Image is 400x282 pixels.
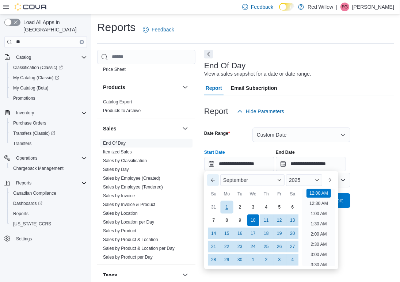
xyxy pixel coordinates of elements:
[207,174,219,186] button: Previous Month
[308,260,329,269] li: 3:30 AM
[13,120,46,126] span: Purchase Orders
[247,241,259,252] div: day-24
[308,3,333,11] p: Red Willow
[13,165,64,171] span: Chargeback Management
[103,158,147,163] a: Sales by Classification
[10,129,87,138] span: Transfers (Classic)
[308,230,329,239] li: 2:00 AM
[80,40,84,44] button: Clear input
[274,188,285,200] div: Fr
[221,188,233,200] div: Mo
[342,3,348,11] span: FG
[10,73,62,82] a: My Catalog (Classic)
[103,210,138,216] span: Sales by Location
[247,188,259,200] div: We
[308,240,329,249] li: 2:30 AM
[13,154,87,163] span: Operations
[260,241,272,252] div: day-25
[287,254,298,266] div: day-4
[306,189,331,198] li: 12:00 AM
[13,53,87,62] span: Catalog
[13,201,42,206] span: Dashboards
[10,84,87,92] span: My Catalog (Beta)
[208,188,220,200] div: Su
[181,83,190,92] button: Products
[10,94,38,103] a: Promotions
[10,189,59,198] a: Canadian Compliance
[7,219,90,229] button: [US_STATE] CCRS
[260,228,272,239] div: day-18
[287,228,298,239] div: day-20
[7,188,90,198] button: Canadian Compliance
[204,70,311,78] div: View a sales snapshot for a date or date range.
[221,214,233,226] div: day-8
[234,188,246,200] div: Tu
[181,124,190,133] button: Sales
[103,237,158,242] a: Sales by Product & Location
[7,118,90,128] button: Purchase Orders
[13,190,56,196] span: Canadian Compliance
[13,141,31,146] span: Transfers
[7,209,90,219] button: Reports
[7,138,90,149] button: Transfers
[204,157,274,171] input: Press the down key to enter a popover containing a calendar. Press the escape key to close the po...
[208,254,220,266] div: day-28
[10,199,87,208] span: Dashboards
[1,233,90,244] button: Settings
[287,241,298,252] div: day-27
[308,209,329,218] li: 1:00 AM
[97,139,195,264] div: Sales
[103,211,138,216] a: Sales by Location
[10,63,66,72] a: Classification (Classic)
[1,108,90,118] button: Inventory
[234,254,246,266] div: day-30
[306,199,331,208] li: 12:30 AM
[103,184,163,190] a: Sales by Employee (Tendered)
[206,81,222,95] span: Report
[13,179,87,187] span: Reports
[181,271,190,279] button: Taxes
[340,3,349,11] div: Fred Gopher
[352,3,394,11] p: [PERSON_NAME]
[308,220,329,228] li: 1:30 AM
[103,175,160,181] span: Sales by Employee (Created)
[13,130,55,136] span: Transfers (Classic)
[13,95,35,101] span: Promotions
[103,108,141,114] span: Products to Archive
[10,129,58,138] a: Transfers (Classic)
[103,193,135,198] a: Sales by Invoice
[10,220,54,228] a: [US_STATE] CCRS
[208,228,220,239] div: day-14
[103,245,175,251] span: Sales by Product & Location per Day
[324,174,335,186] button: Next month
[103,184,163,190] span: Sales by Employee (Tendered)
[16,180,31,186] span: Reports
[276,157,346,171] input: Press the down key to open a popover containing a calendar.
[103,158,147,164] span: Sales by Classification
[10,164,87,173] span: Chargeback Management
[103,202,155,207] span: Sales by Invoice & Product
[302,189,335,266] ul: Time
[103,228,136,233] a: Sales by Product
[103,84,179,91] button: Products
[103,149,132,155] span: Itemized Sales
[103,84,125,91] h3: Products
[207,201,299,266] div: September, 2025
[10,94,87,103] span: Promotions
[103,255,153,260] a: Sales by Product per Day
[220,201,233,213] div: day-1
[103,140,126,146] span: End Of Day
[274,228,285,239] div: day-19
[308,250,329,259] li: 3:00 AM
[16,54,31,60] span: Catalog
[103,193,135,199] span: Sales by Invoice
[13,179,34,187] button: Reports
[10,164,66,173] a: Chargeback Management
[103,228,136,234] span: Sales by Product
[221,228,233,239] div: day-15
[13,65,63,70] span: Classification (Classic)
[103,99,132,104] a: Catalog Export
[10,84,52,92] a: My Catalog (Beta)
